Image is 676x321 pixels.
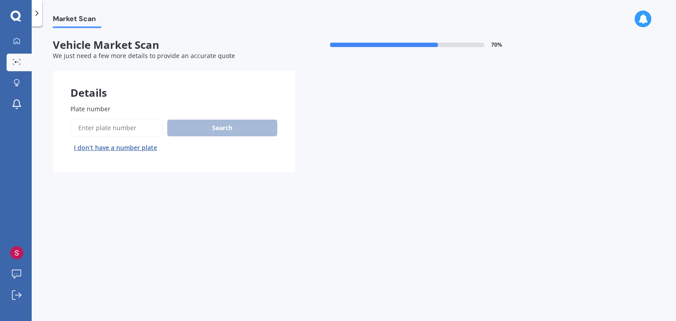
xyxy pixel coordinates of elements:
img: ACg8ocJ3LGVzCpiXdaCTkhK1IE1ALnvJdj-YgsDYQ3K0j8T4rXDNjw=s96-c [10,246,23,259]
span: Plate number [70,105,110,113]
span: Vehicle Market Scan [53,39,295,51]
div: Details [53,71,295,97]
span: Market Scan [53,15,101,26]
span: 70 % [491,42,502,48]
span: We just need a few more details to provide an accurate quote [53,51,235,60]
button: I don’t have a number plate [70,141,161,155]
input: Enter plate number [70,119,164,137]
